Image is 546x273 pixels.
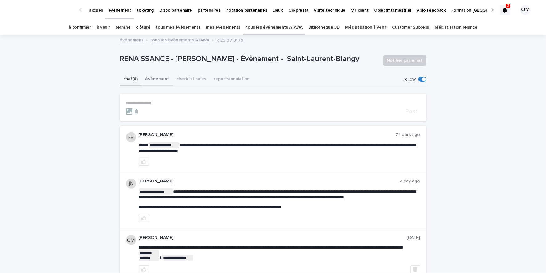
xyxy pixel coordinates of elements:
[392,20,429,35] a: Customer Success
[142,73,173,86] button: événement
[400,179,420,184] p: a day ago
[139,235,407,240] p: [PERSON_NAME]
[407,235,420,240] p: [DATE]
[69,20,91,35] a: à confirmer
[406,109,418,114] span: Post
[500,5,510,15] div: 2
[387,57,422,64] span: Notifier par email
[139,158,149,166] button: like this post
[308,20,339,35] a: Bibliothèque 3D
[151,36,210,43] a: tous les événements ATAWA
[115,20,131,35] a: terminé
[210,73,254,86] button: report/annulation
[139,179,400,184] p: [PERSON_NAME]
[520,5,530,15] div: OM
[139,132,396,138] p: [PERSON_NAME]
[120,73,142,86] button: chat (6)
[136,20,150,35] a: clôturé
[13,4,73,16] img: Ls34BcGeRexTGTNfXpUC
[345,20,387,35] a: Médiatisation à venir
[97,20,110,35] a: à venir
[120,36,144,43] a: événement
[156,20,200,35] a: tous mes événements
[173,73,210,86] button: checklist sales
[139,214,149,222] button: like this post
[396,132,420,138] p: 7 hours ago
[403,109,420,114] button: Post
[120,55,378,64] p: RENAISSANCE - [PERSON_NAME] - Évènement - Saint-Laurent-Blangy
[507,3,509,8] p: 2
[383,55,426,66] button: Notifier par email
[403,77,416,82] p: Follow
[246,20,303,35] a: tous les événements ATAWA
[206,20,240,35] a: mes événements
[217,36,244,43] p: R 25 07 3179
[435,20,477,35] a: Médiatisation relance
